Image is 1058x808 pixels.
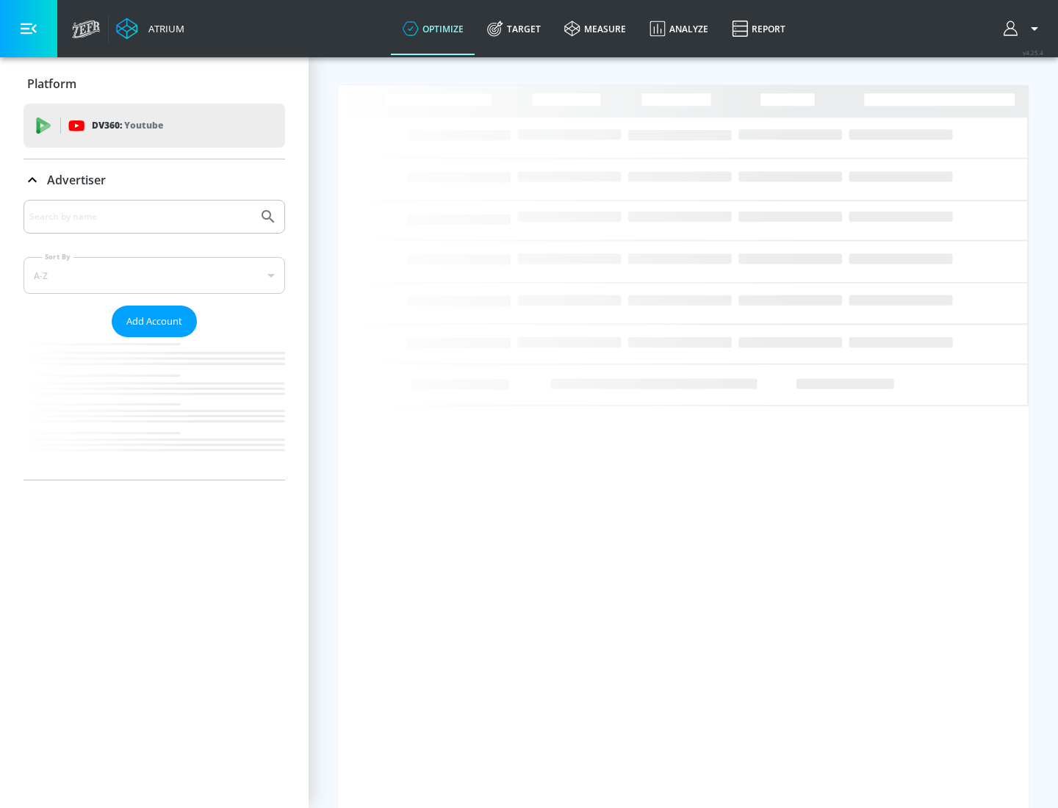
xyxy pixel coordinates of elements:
[553,2,638,55] a: measure
[24,257,285,294] div: A-Z
[126,313,182,330] span: Add Account
[475,2,553,55] a: Target
[29,207,252,226] input: Search by name
[24,159,285,201] div: Advertiser
[1023,48,1043,57] span: v 4.25.4
[720,2,797,55] a: Report
[124,118,163,133] p: Youtube
[116,18,184,40] a: Atrium
[24,104,285,148] div: DV360: Youtube
[143,22,184,35] div: Atrium
[24,63,285,104] div: Platform
[112,306,197,337] button: Add Account
[24,200,285,480] div: Advertiser
[638,2,720,55] a: Analyze
[47,172,106,188] p: Advertiser
[92,118,163,134] p: DV360:
[42,252,73,261] label: Sort By
[391,2,475,55] a: optimize
[27,76,76,92] p: Platform
[24,337,285,480] nav: list of Advertiser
